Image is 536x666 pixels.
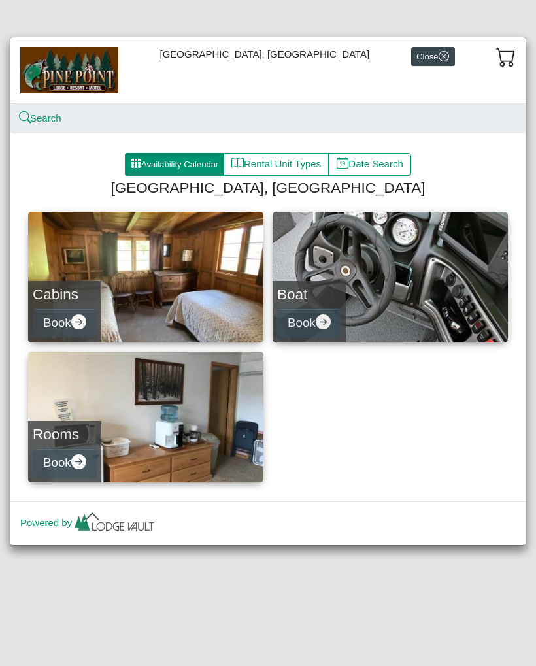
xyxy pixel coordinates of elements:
[125,153,224,176] button: grid3x3 gap fillAvailability Calendar
[316,314,331,329] svg: arrow right circle fill
[131,158,141,169] svg: grid3x3 gap fill
[33,425,97,443] h4: Rooms
[277,308,341,338] button: Bookarrow right circle fill
[33,179,503,197] h4: [GEOGRAPHIC_DATA], [GEOGRAPHIC_DATA]
[71,314,86,329] svg: arrow right circle fill
[439,51,449,61] svg: x circle
[10,37,526,103] div: [GEOGRAPHIC_DATA], [GEOGRAPHIC_DATA]
[72,509,157,538] img: lv-small.ca335149.png
[328,153,411,176] button: calendar dateDate Search
[20,47,118,93] img: b144ff98-a7e1-49bd-98da-e9ae77355310.jpg
[496,47,516,67] svg: cart
[20,517,157,528] a: Powered by
[71,454,86,469] svg: arrow right circle fill
[20,112,61,124] a: searchSearch
[33,286,97,303] h4: Cabins
[33,308,97,338] button: Bookarrow right circle fill
[337,157,349,169] svg: calendar date
[33,448,97,478] button: Bookarrow right circle fill
[224,153,329,176] button: bookRental Unit Types
[277,286,341,303] h4: Boat
[20,113,30,123] svg: search
[411,47,455,66] button: Closex circle
[231,157,244,169] svg: book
